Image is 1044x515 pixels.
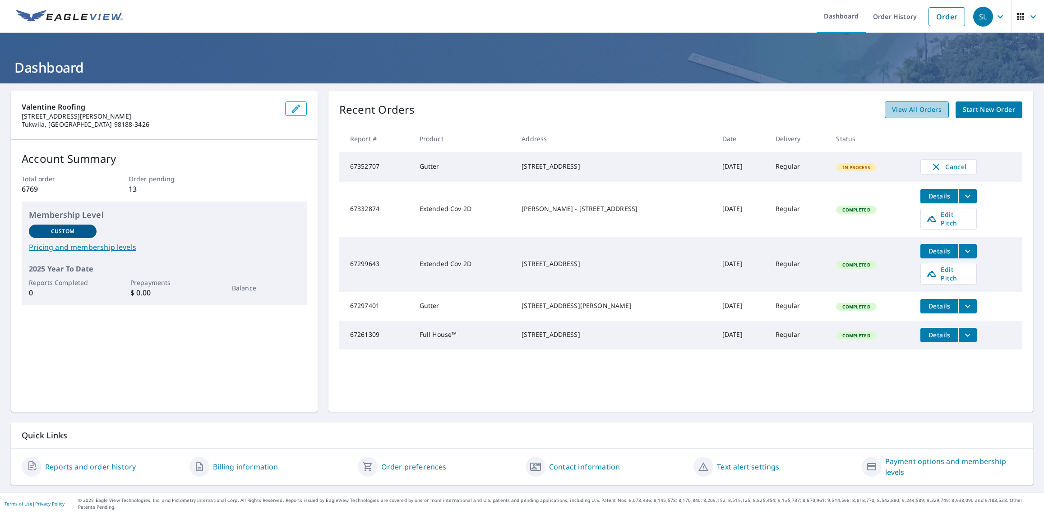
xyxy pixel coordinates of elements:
a: Terms of Use [5,501,32,507]
td: 67299643 [339,237,412,292]
td: 67261309 [339,321,412,349]
th: Product [412,125,515,152]
a: Billing information [213,461,278,472]
td: 67297401 [339,292,412,321]
p: Recent Orders [339,101,415,118]
div: SL [973,7,993,27]
p: | [5,501,65,506]
a: Start New Order [956,101,1022,118]
div: [PERSON_NAME] - [STREET_ADDRESS] [522,204,707,213]
td: Regular [768,182,829,237]
div: [STREET_ADDRESS][PERSON_NAME] [522,301,707,310]
td: Regular [768,237,829,292]
button: filesDropdownBtn-67332874 [958,189,977,203]
td: Extended Cov 2D [412,182,515,237]
span: Completed [837,332,875,339]
td: [DATE] [715,292,768,321]
img: EV Logo [16,10,123,23]
span: Cancel [930,161,967,172]
th: Delivery [768,125,829,152]
p: Account Summary [22,151,307,167]
div: [STREET_ADDRESS] [522,162,707,171]
a: Edit Pitch [920,263,977,285]
a: Order preferences [381,461,447,472]
td: [DATE] [715,237,768,292]
p: Valentine Roofing [22,101,278,112]
p: 13 [129,184,200,194]
p: © 2025 Eagle View Technologies, Inc. and Pictometry International Corp. All Rights Reserved. Repo... [78,497,1039,510]
a: Contact information [549,461,620,472]
span: Details [926,331,953,339]
td: 67332874 [339,182,412,237]
span: Edit Pitch [926,210,971,227]
p: 6769 [22,184,93,194]
a: Pricing and membership levels [29,242,300,253]
span: View All Orders [892,104,942,115]
p: Quick Links [22,430,1022,441]
a: Edit Pitch [920,208,977,230]
td: Regular [768,321,829,349]
p: $ 0.00 [130,287,198,298]
p: [STREET_ADDRESS][PERSON_NAME] [22,112,278,120]
th: Status [829,125,913,152]
p: Membership Level [29,209,300,221]
h1: Dashboard [11,58,1033,77]
th: Report # [339,125,412,152]
button: filesDropdownBtn-67261309 [958,328,977,342]
button: detailsBtn-67299643 [920,244,958,258]
button: filesDropdownBtn-67299643 [958,244,977,258]
div: [STREET_ADDRESS] [522,259,707,268]
span: Details [926,247,953,255]
p: 0 [29,287,97,298]
a: Order [929,7,965,26]
td: 67352707 [339,152,412,182]
span: Completed [837,207,875,213]
td: Regular [768,152,829,182]
a: Text alert settings [717,461,779,472]
p: Total order [22,174,93,184]
p: Custom [51,227,74,235]
button: Cancel [920,159,977,175]
th: Date [715,125,768,152]
td: Regular [768,292,829,321]
a: Privacy Policy [35,501,65,507]
td: Extended Cov 2D [412,237,515,292]
th: Address [514,125,715,152]
td: Full House™ [412,321,515,349]
a: View All Orders [885,101,949,118]
span: Start New Order [963,104,1015,115]
a: Payment options and membership levels [885,456,1022,478]
span: Details [926,192,953,200]
td: [DATE] [715,321,768,349]
div: [STREET_ADDRESS] [522,330,707,339]
span: In Process [837,164,876,170]
span: Completed [837,303,875,310]
td: Gutter [412,292,515,321]
button: filesDropdownBtn-67297401 [958,299,977,313]
td: [DATE] [715,182,768,237]
span: Completed [837,262,875,268]
p: 2025 Year To Date [29,263,300,274]
button: detailsBtn-67261309 [920,328,958,342]
p: Reports Completed [29,278,97,287]
span: Edit Pitch [926,265,971,282]
td: [DATE] [715,152,768,182]
button: detailsBtn-67297401 [920,299,958,313]
a: Reports and order history [45,461,136,472]
p: Prepayments [130,278,198,287]
p: Order pending [129,174,200,184]
p: Balance [232,283,300,293]
span: Details [926,302,953,310]
button: detailsBtn-67332874 [920,189,958,203]
td: Gutter [412,152,515,182]
p: Tukwila, [GEOGRAPHIC_DATA] 98188-3426 [22,120,278,129]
